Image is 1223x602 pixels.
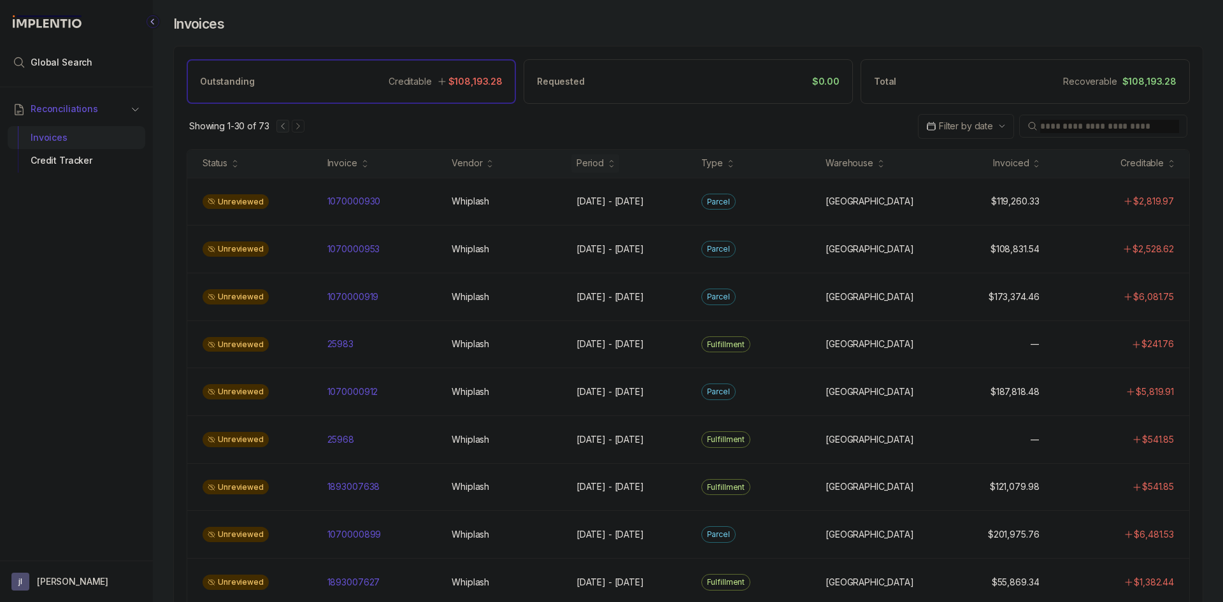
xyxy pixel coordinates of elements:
[452,433,489,446] p: Whiplash
[327,290,379,303] p: 1070000919
[389,75,432,88] p: Creditable
[707,481,745,494] p: Fulfillment
[1134,576,1174,589] p: $1,382.44
[1142,480,1174,493] p: $541.85
[327,195,381,208] p: 1070000930
[1122,75,1177,88] p: $108,193.28
[1031,433,1040,446] p: —
[1063,75,1117,88] p: Recoverable
[707,196,730,208] p: Parcel
[203,432,269,447] div: Unreviewed
[707,290,730,303] p: Parcel
[203,194,269,210] div: Unreviewed
[18,126,135,149] div: Invoices
[576,157,604,169] div: Period
[989,290,1039,303] p: $173,374.46
[576,243,644,255] p: [DATE] - [DATE]
[200,75,254,88] p: Outstanding
[31,103,98,115] span: Reconciliations
[576,576,644,589] p: [DATE] - [DATE]
[826,338,914,350] p: [GEOGRAPHIC_DATA]
[576,195,644,208] p: [DATE] - [DATE]
[991,385,1039,398] p: $187,818.48
[1133,290,1174,303] p: $6,081.75
[1142,433,1174,446] p: $541.85
[452,385,489,398] p: Whiplash
[189,120,269,133] div: Remaining page entries
[1141,338,1174,350] p: $241.76
[707,576,745,589] p: Fulfillment
[327,433,354,446] p: 25968
[826,433,914,446] p: [GEOGRAPHIC_DATA]
[707,243,730,255] p: Parcel
[189,120,269,133] p: Showing 1-30 of 73
[37,575,108,588] p: [PERSON_NAME]
[576,338,644,350] p: [DATE] - [DATE]
[292,120,304,133] button: Next Page
[576,433,644,446] p: [DATE] - [DATE]
[203,480,269,495] div: Unreviewed
[452,243,489,255] p: Whiplash
[988,528,1039,541] p: $201,975.76
[145,14,161,29] div: Collapse Icon
[327,243,380,255] p: 1070000953
[203,289,269,305] div: Unreviewed
[452,338,489,350] p: Whiplash
[990,480,1039,493] p: $121,079.98
[874,75,896,88] p: Total
[1134,528,1174,541] p: $6,481.53
[18,149,135,172] div: Credit Tracker
[203,157,227,169] div: Status
[826,243,914,255] p: [GEOGRAPHIC_DATA]
[812,75,840,88] p: $0.00
[939,120,993,131] span: Filter by date
[576,385,644,398] p: [DATE] - [DATE]
[327,338,354,350] p: 25983
[327,528,382,541] p: 1070000899
[926,120,993,133] search: Date Range Picker
[576,528,644,541] p: [DATE] - [DATE]
[576,290,644,303] p: [DATE] - [DATE]
[452,290,489,303] p: Whiplash
[448,75,503,88] p: $108,193.28
[991,243,1039,255] p: $108,831.54
[826,157,873,169] div: Warehouse
[452,528,489,541] p: Whiplash
[31,56,92,69] span: Global Search
[991,195,1039,208] p: $119,260.33
[701,157,723,169] div: Type
[1136,385,1174,398] p: $5,819.91
[8,124,145,175] div: Reconciliations
[203,384,269,399] div: Unreviewed
[8,95,145,123] button: Reconciliations
[826,576,914,589] p: [GEOGRAPHIC_DATA]
[537,75,585,88] p: Requested
[327,385,378,398] p: 1070000912
[452,480,489,493] p: Whiplash
[1031,338,1040,350] p: —
[203,241,269,257] div: Unreviewed
[918,114,1014,138] button: Date Range Picker
[826,480,914,493] p: [GEOGRAPHIC_DATA]
[1133,243,1174,255] p: $2,528.62
[1120,157,1164,169] div: Creditable
[826,528,914,541] p: [GEOGRAPHIC_DATA]
[173,15,224,33] h4: Invoices
[826,195,914,208] p: [GEOGRAPHIC_DATA]
[452,195,489,208] p: Whiplash
[327,480,380,493] p: 1893007638
[707,528,730,541] p: Parcel
[826,385,914,398] p: [GEOGRAPHIC_DATA]
[327,157,357,169] div: Invoice
[1133,195,1174,208] p: $2,819.97
[203,337,269,352] div: Unreviewed
[576,480,644,493] p: [DATE] - [DATE]
[993,157,1029,169] div: Invoiced
[992,576,1040,589] p: $55,869.34
[11,573,141,591] button: User initials[PERSON_NAME]
[452,576,489,589] p: Whiplash
[452,157,482,169] div: Vendor
[203,575,269,590] div: Unreviewed
[707,433,745,446] p: Fulfillment
[11,573,29,591] span: User initials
